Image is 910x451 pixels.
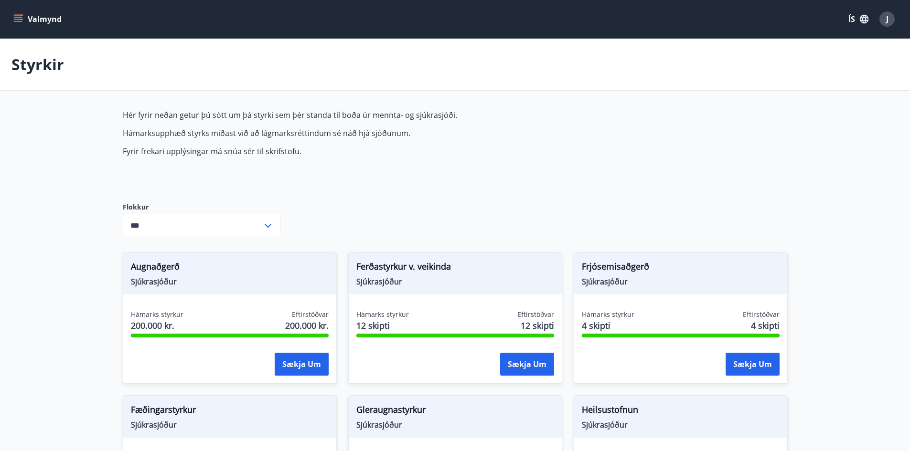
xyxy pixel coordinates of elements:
[356,319,409,332] span: 12 skipti
[131,260,329,276] span: Augnaðgerð
[751,319,780,332] span: 4 skipti
[582,310,634,319] span: Hámarks styrkur
[123,202,280,212] label: Flokkur
[131,319,183,332] span: 200.000 kr.
[582,403,780,420] span: Heilsustofnun
[886,14,889,24] span: J
[131,403,329,420] span: Fæðingarstyrkur
[726,353,780,376] button: Sækja um
[582,276,780,287] span: Sjúkrasjóður
[292,310,329,319] span: Eftirstöðvar
[582,420,780,430] span: Sjúkrasjóður
[356,420,554,430] span: Sjúkrasjóður
[131,276,329,287] span: Sjúkrasjóður
[123,128,574,138] p: Hámarksupphæð styrks miðast við að lágmarksréttindum sé náð hjá sjóðunum.
[582,319,634,332] span: 4 skipti
[11,10,65,28] button: menu
[285,319,329,332] span: 200.000 kr.
[843,10,874,28] button: ÍS
[123,110,574,120] p: Hér fyrir neðan getur þú sótt um þá styrki sem þér standa til boða úr mennta- og sjúkrasjóði.
[356,310,409,319] span: Hámarks styrkur
[131,420,329,430] span: Sjúkrasjóður
[876,8,899,31] button: J
[131,310,183,319] span: Hámarks styrkur
[517,310,554,319] span: Eftirstöðvar
[743,310,780,319] span: Eftirstöðvar
[11,54,64,75] p: Styrkir
[123,146,574,157] p: Fyrir frekari upplýsingar má snúa sér til skrifstofu.
[500,353,554,376] button: Sækja um
[521,319,554,332] span: 12 skipti
[356,260,554,276] span: Ferðastyrkur v. veikinda
[356,403,554,420] span: Gleraugnastyrkur
[582,260,780,276] span: Frjósemisaðgerð
[356,276,554,287] span: Sjúkrasjóður
[275,353,329,376] button: Sækja um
